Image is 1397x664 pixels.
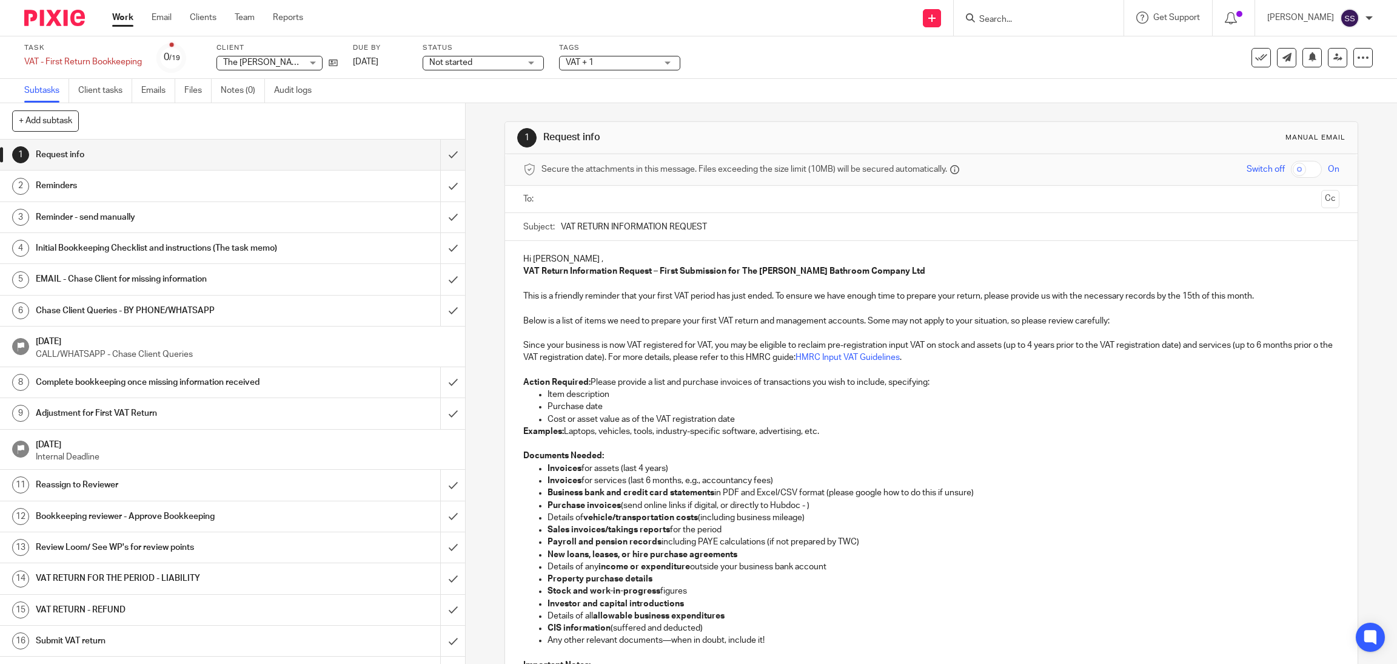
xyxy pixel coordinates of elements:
[36,476,298,494] h1: Reassign to Reviewer
[548,464,581,473] strong: Invoices
[12,632,29,649] div: 16
[548,413,1339,425] p: Cost or asset value as of the VAT registration date
[523,427,564,436] strong: Examples:
[36,373,298,391] h1: Complete bookkeeping once missing information received
[583,513,698,522] strong: vehicle/transportation costs
[559,43,680,53] label: Tags
[548,538,662,546] strong: Payroll and pension records
[223,58,398,67] span: The [PERSON_NAME] Bathroom Company Ltd
[796,353,900,362] a: HMRC Input VAT Guidelines
[164,50,180,64] div: 0
[1247,163,1285,175] span: Switch off
[36,239,298,257] h1: Initial Bookkeeping Checklist and instructions (The task memo)
[429,58,472,67] span: Not started
[112,12,133,24] a: Work
[1285,133,1345,143] div: Manual email
[12,240,29,257] div: 4
[12,178,29,195] div: 2
[353,43,407,53] label: Due by
[36,538,298,557] h1: Review Loom/ See WP's for review points
[24,43,142,53] label: Task
[169,55,180,61] small: /19
[12,539,29,556] div: 13
[78,79,132,103] a: Client tasks
[548,500,1339,512] p: (send online links if digital, or directly to Hubdoc - )
[12,508,29,525] div: 12
[593,612,725,620] strong: allowable business expenditures
[12,271,29,288] div: 5
[566,58,594,67] span: VAT + 1
[12,209,29,226] div: 3
[548,561,1339,573] p: Details of any outside your business bank account
[548,634,1339,646] p: Any other relevant documents—when in doubt, include it!
[274,79,321,103] a: Audit logs
[548,388,1339,401] p: Item description
[36,348,453,361] p: CALL/WHATSAPP - Chase Client Queries
[523,339,1339,364] p: Since your business is now VAT registered for VAT, you may be eligible to reclaim pre-registratio...
[12,146,29,163] div: 1
[523,376,1339,388] p: Please provide a list and purchase invoices of transactions you wish to include, specifying:
[523,221,555,233] label: Subject:
[548,462,1339,475] p: for assets (last 4 years)
[548,624,611,632] strong: CIS information
[36,436,453,451] h1: [DATE]
[548,575,652,583] strong: Property purchase details
[24,79,69,103] a: Subtasks
[141,79,175,103] a: Emails
[12,601,29,618] div: 15
[36,333,453,348] h1: [DATE]
[12,571,29,588] div: 14
[548,487,1339,499] p: in PDF and Excel/CSV format (please google how to do this if unsure)
[548,526,670,534] strong: Sales invoices/takings reports
[36,146,298,164] h1: Request info
[523,378,591,387] strong: Action Required:
[36,302,298,320] h1: Chase Client Queries - BY PHONE/WHATSAPP
[523,193,537,205] label: To:
[548,489,714,497] strong: Business bank and credit card statements
[548,587,660,595] strong: Stock and work-in-progress
[548,401,1339,413] p: Purchase date
[190,12,216,24] a: Clients
[36,507,298,526] h1: Bookkeeping reviewer - Approve Bookkeeping
[235,12,255,24] a: Team
[12,110,79,131] button: + Add subtask
[36,632,298,650] h1: Submit VAT return
[1321,190,1339,208] button: Cc
[548,512,1339,524] p: Details of (including business mileage)
[523,452,604,460] strong: Documents Needed:
[1340,8,1359,28] img: svg%3E
[36,601,298,619] h1: VAT RETURN - REFUND
[548,622,1339,634] p: (suffered and deducted)
[548,600,684,608] strong: Investor and capital introductions
[1153,13,1200,22] span: Get Support
[548,501,621,510] strong: Purchase invoices
[353,58,378,66] span: [DATE]
[184,79,212,103] a: Files
[548,524,1339,536] p: for the period
[523,290,1339,302] p: This is a friendly reminder that your first VAT period has just ended. To ensure we have enough t...
[548,585,1339,597] p: figures
[36,208,298,226] h1: Reminder - send manually
[221,79,265,103] a: Notes (0)
[548,551,737,559] strong: New loans, leases, or hire purchase agreements
[548,536,1339,548] p: including PAYE calculations (if not prepared by TWC)
[12,405,29,422] div: 9
[523,315,1339,327] p: Below is a list of items we need to prepare your first VAT return and management accounts. Some m...
[548,610,1339,622] p: Details of all
[541,163,947,175] span: Secure the attachments in this message. Files exceeding the size limit (10MB) will be secured aut...
[523,253,1339,265] p: Hi [PERSON_NAME] ,
[598,563,690,571] strong: income or expenditure
[36,451,453,463] p: Internal Deadline
[36,270,298,288] h1: EMAIL - Chase Client for missing information
[36,177,298,195] h1: Reminders
[543,131,957,144] h1: Request info
[24,10,85,26] img: Pixie
[36,569,298,588] h1: VAT RETURN FOR THE PERIOD - LIABILITY
[523,267,925,276] strong: VAT Return Information Request – First Submission for The [PERSON_NAME] Bathroom Company Ltd
[548,476,581,485] strong: Invoices
[12,302,29,319] div: 6
[12,476,29,493] div: 11
[216,43,338,53] label: Client
[24,56,142,68] div: VAT - First Return Bookkeeping
[523,425,1339,438] p: Laptops, vehicles, tools, industry-specific software, advertising, etc.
